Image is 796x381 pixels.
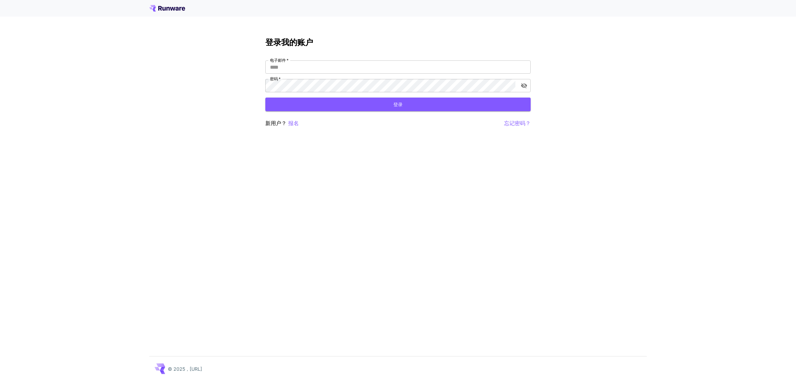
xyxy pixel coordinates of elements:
[265,98,531,111] button: 登录
[393,102,403,107] font: 登录
[168,366,202,372] font: © 2025，[URL]
[288,119,299,127] button: 报名
[270,58,286,63] font: 电子邮件
[504,120,531,126] font: 忘记密码？
[504,119,531,127] button: 忘记密码？
[265,38,313,47] font: 登录我的账户
[288,120,299,126] font: 报名
[270,76,278,81] font: 密码
[518,80,530,92] button: 切换密码可见性
[265,120,287,126] font: 新用户？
